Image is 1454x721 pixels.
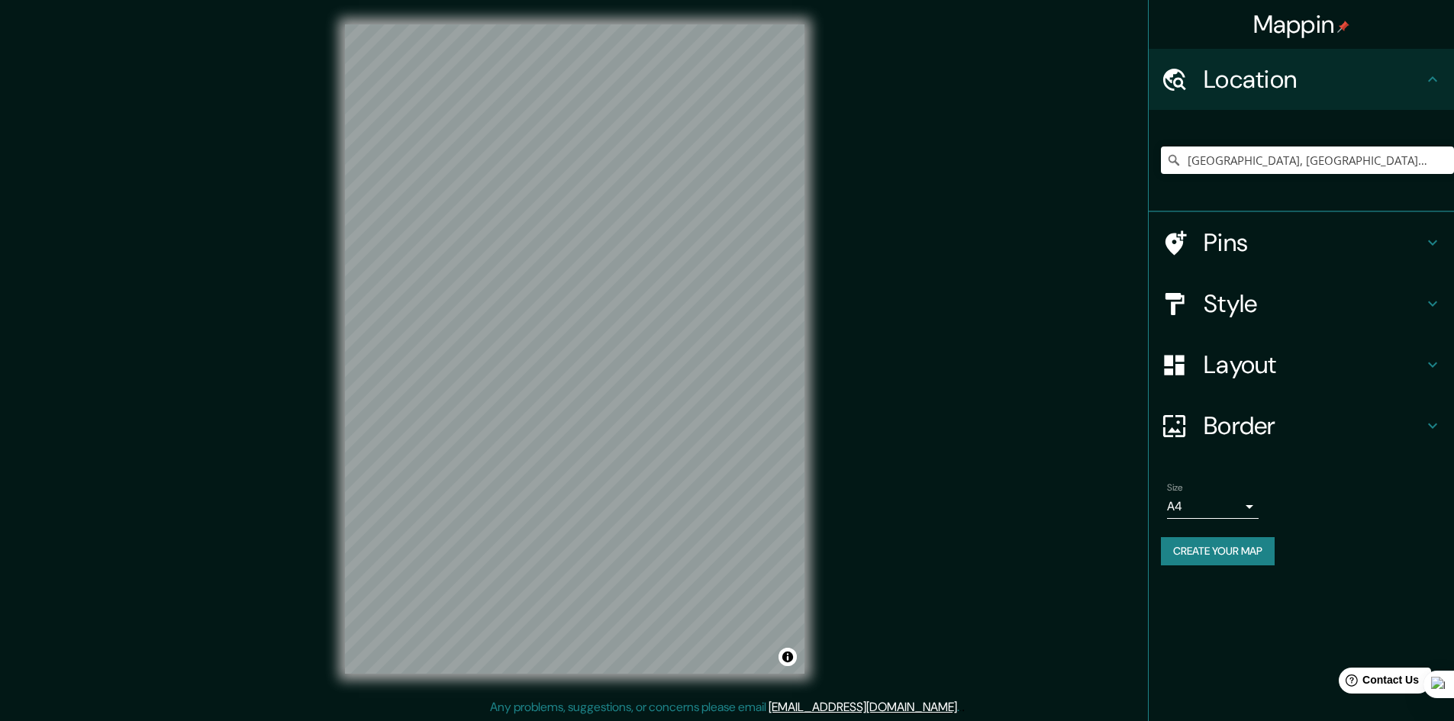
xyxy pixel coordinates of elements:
h4: Pins [1204,227,1423,258]
h4: Layout [1204,349,1423,380]
button: Create your map [1161,537,1275,565]
a: [EMAIL_ADDRESS][DOMAIN_NAME] [769,699,957,715]
button: Toggle attribution [779,648,797,666]
div: Location [1149,49,1454,110]
div: Layout [1149,334,1454,395]
h4: Mappin [1253,9,1350,40]
h4: Border [1204,410,1423,441]
label: Size [1167,481,1183,494]
div: A4 [1167,494,1259,519]
div: . [962,698,965,716]
div: Pins [1149,212,1454,273]
img: pin-icon.png [1337,21,1349,33]
h4: Style [1204,288,1423,319]
h4: Location [1204,64,1423,95]
div: . [959,698,962,716]
input: Pick your city or area [1161,146,1454,174]
iframe: Help widget launcher [1318,661,1437,704]
canvas: Map [345,24,804,674]
div: Border [1149,395,1454,456]
p: Any problems, suggestions, or concerns please email . [490,698,959,716]
div: Style [1149,273,1454,334]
